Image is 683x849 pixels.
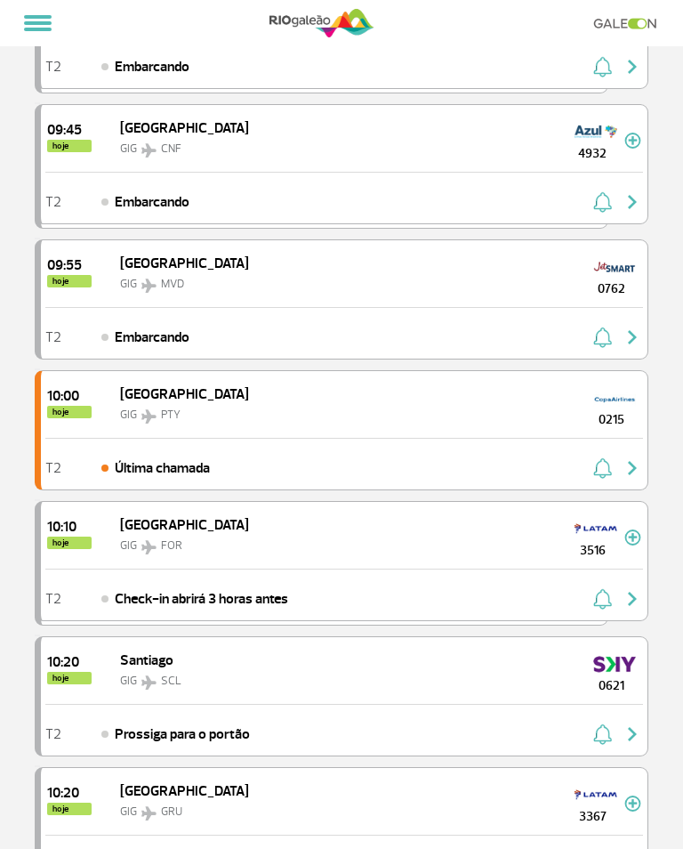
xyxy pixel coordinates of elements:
[622,588,643,610] img: seta-direita-painel-voo.svg
[161,277,184,291] span: MVD
[115,56,189,77] span: Embarcando
[45,462,61,474] span: T2
[622,191,643,213] img: seta-direita-painel-voo.svg
[560,807,624,826] span: 3367
[47,140,92,152] span: hoje
[115,191,189,213] span: Embarcando
[47,123,92,137] span: 2025-09-30 09:45:00
[115,588,288,610] span: Check-in abrirá 3 horas antes
[120,385,249,403] span: [GEOGRAPHIC_DATA]
[593,327,612,348] img: sino-painel-voo.svg
[47,406,92,418] span: hoje
[47,803,92,815] span: hoje
[120,408,137,422] span: GIG
[47,520,92,534] span: 2025-09-30 10:10:00
[579,676,643,695] span: 0621
[593,253,636,281] img: JetSMART Airlines
[579,279,643,298] span: 0762
[120,674,137,688] span: GIG
[593,588,612,610] img: sino-painel-voo.svg
[45,593,61,605] span: T2
[575,780,617,809] img: TAM LINHAS AEREAS
[161,538,182,553] span: FOR
[560,541,624,560] span: 3516
[120,538,137,553] span: GIG
[120,782,249,800] span: [GEOGRAPHIC_DATA]
[115,457,210,479] span: Última chamada
[120,277,137,291] span: GIG
[47,537,92,549] span: hoje
[47,275,92,287] span: hoje
[622,457,643,479] img: seta-direita-painel-voo.svg
[120,141,137,156] span: GIG
[161,408,181,422] span: PTY
[624,796,641,812] img: mais-info-painel-voo.svg
[115,327,189,348] span: Embarcando
[593,724,612,745] img: sino-painel-voo.svg
[47,389,92,403] span: 2025-09-30 10:00:00
[120,119,249,137] span: [GEOGRAPHIC_DATA]
[47,672,92,684] span: hoje
[161,805,182,819] span: GRU
[575,514,617,543] img: TAM LINHAS AEREAS
[45,61,61,73] span: T2
[161,674,181,688] span: SCL
[575,117,617,146] img: Azul Linhas Aéreas
[115,724,250,745] span: Prossiga para o portão
[47,655,92,669] span: 2025-09-30 10:20:00
[120,255,249,272] span: [GEOGRAPHIC_DATA]
[624,133,641,149] img: mais-info-painel-voo.svg
[622,724,643,745] img: seta-direita-painel-voo.svg
[120,805,137,819] span: GIG
[120,516,249,534] span: [GEOGRAPHIC_DATA]
[624,530,641,546] img: mais-info-painel-voo.svg
[579,410,643,429] span: 0215
[622,327,643,348] img: seta-direita-painel-voo.svg
[622,56,643,77] img: seta-direita-painel-voo.svg
[47,786,92,800] span: 2025-09-30 10:20:00
[45,331,61,344] span: T2
[161,141,181,156] span: CNF
[560,144,624,163] span: 4932
[593,56,612,77] img: sino-painel-voo.svg
[593,650,636,678] img: Sky Airline
[45,728,61,740] span: T2
[45,196,61,208] span: T2
[593,457,612,479] img: sino-painel-voo.svg
[593,384,636,412] img: COPA Airlines
[593,191,612,213] img: sino-painel-voo.svg
[120,651,173,669] span: Santiago
[47,258,92,272] span: 2025-09-30 09:55:00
